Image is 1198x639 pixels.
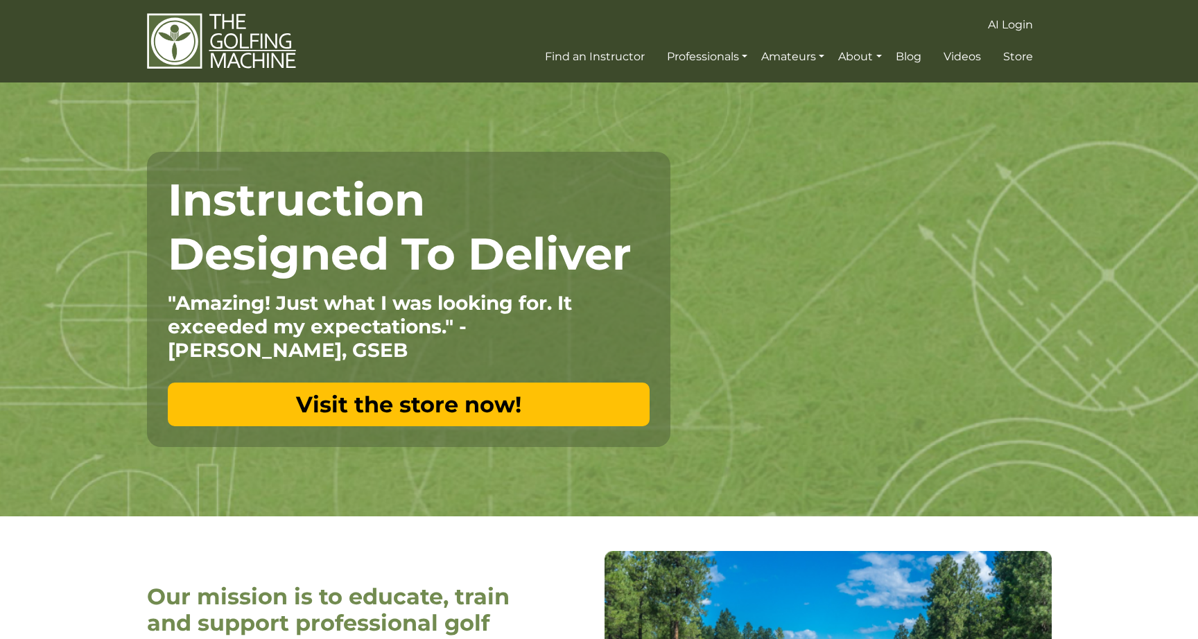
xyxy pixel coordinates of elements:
[168,291,650,362] p: "Amazing! Just what I was looking for. It exceeded my expectations." - [PERSON_NAME], GSEB
[984,12,1036,37] a: AI Login
[892,44,925,69] a: Blog
[896,50,921,63] span: Blog
[147,12,296,70] img: The Golfing Machine
[940,44,984,69] a: Videos
[1003,50,1033,63] span: Store
[1000,44,1036,69] a: Store
[541,44,648,69] a: Find an Instructor
[663,44,751,69] a: Professionals
[168,383,650,426] a: Visit the store now!
[988,18,1033,31] span: AI Login
[545,50,645,63] span: Find an Instructor
[944,50,981,63] span: Videos
[168,173,650,281] h1: Instruction Designed To Deliver
[758,44,828,69] a: Amateurs
[835,44,885,69] a: About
